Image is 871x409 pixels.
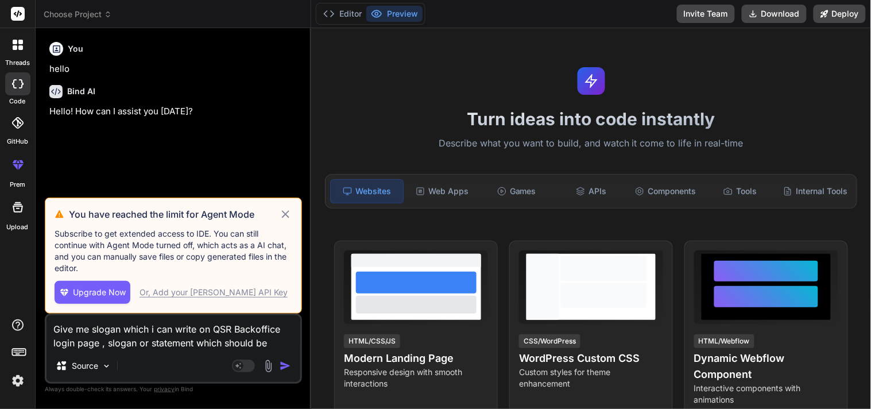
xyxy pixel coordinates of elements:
h4: Modern Landing Page [344,350,488,366]
h1: Turn ideas into code instantly [318,109,864,129]
button: Upgrade Now [55,281,130,304]
p: Interactive components with animations [694,383,838,406]
label: GitHub [7,137,28,146]
img: attachment [262,360,275,373]
button: Deploy [814,5,866,23]
div: Websites [330,179,404,203]
button: Editor [319,6,366,22]
div: APIs [555,179,628,203]
div: HTML/Webflow [694,334,754,348]
h4: Dynamic Webflow Component [694,350,838,383]
div: Internal Tools [779,179,852,203]
label: Upload [7,222,29,232]
p: Responsive design with smooth interactions [344,366,488,389]
h3: You have reached the limit for Agent Mode [69,207,280,221]
h4: WordPress Custom CSS [519,350,663,366]
p: Describe what you want to build, and watch it come to life in real-time [318,136,864,151]
div: Components [629,179,702,203]
label: threads [5,58,30,68]
button: Invite Team [677,5,735,23]
div: Or, Add your [PERSON_NAME] API Key [140,287,288,298]
img: Pick Models [102,361,111,371]
img: settings [8,371,28,391]
span: Choose Project [44,9,112,20]
button: Preview [366,6,423,22]
textarea: Give me slogan which i can write on QSR Backoffice login page , slogan or statement which should be [47,315,300,350]
h6: Bind AI [67,86,95,97]
span: Upgrade Now [73,287,126,298]
p: Always double-check its answers. Your in Bind [45,384,302,395]
label: prem [10,180,25,190]
p: hello [49,63,300,76]
div: Web Apps [406,179,478,203]
label: code [10,97,26,106]
div: CSS/WordPress [519,334,580,348]
p: Hello! How can I assist you [DATE]? [49,105,300,118]
p: Source [72,360,98,372]
p: Custom styles for theme enhancement [519,366,663,389]
div: Tools [704,179,776,203]
span: privacy [154,385,175,392]
p: Subscribe to get extended access to IDE. You can still continue with Agent Mode turned off, which... [55,228,292,274]
div: HTML/CSS/JS [344,334,400,348]
button: Download [742,5,807,23]
div: Games [481,179,553,203]
img: icon [280,360,291,372]
h6: You [68,43,83,55]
